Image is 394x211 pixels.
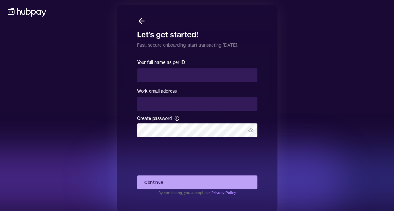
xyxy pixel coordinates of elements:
[137,190,257,195] p: By continuing, you accept our
[137,39,257,48] p: Fast, secure onboarding. start transacting [DATE].
[137,26,257,39] h1: Let's get started!
[137,88,177,94] label: Work email address
[137,59,185,65] label: Your full name as per ID
[137,116,257,121] label: Create password
[174,116,179,121] button: Create password
[211,190,236,195] a: Privacy Policy
[137,175,257,189] button: Continue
